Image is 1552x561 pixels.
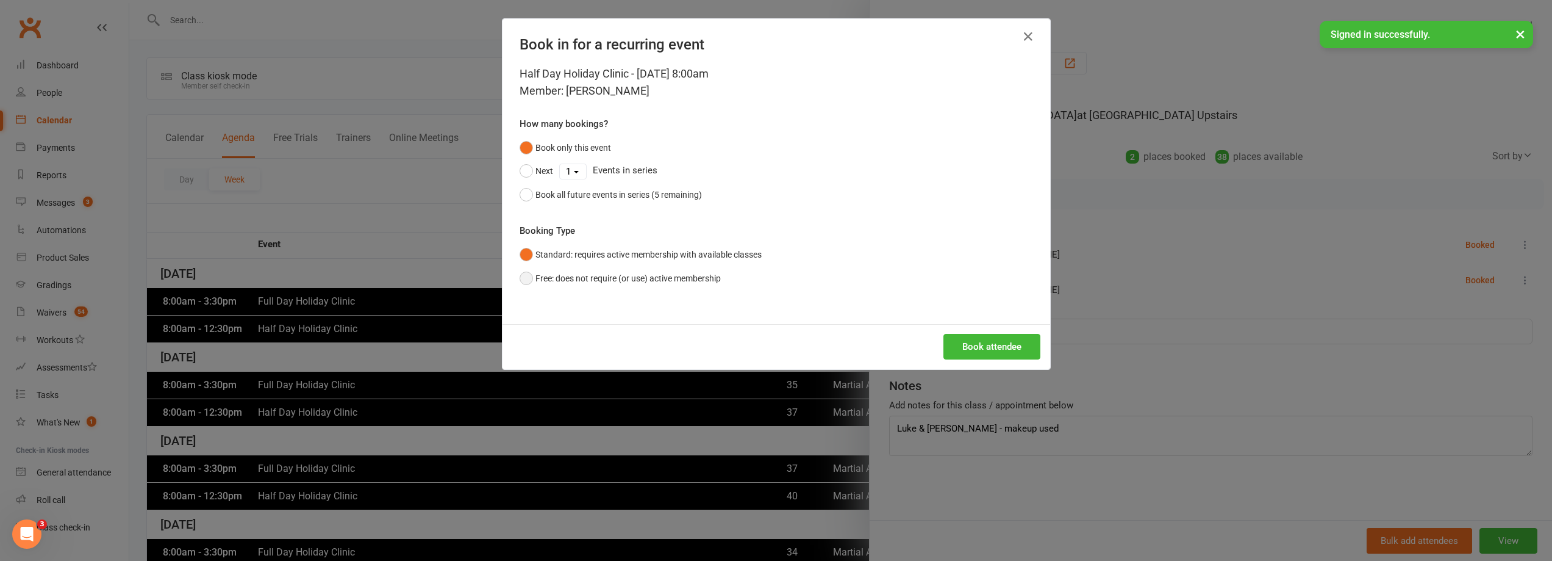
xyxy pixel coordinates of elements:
button: Book attendee [943,334,1040,360]
iframe: Intercom live chat [12,519,41,549]
button: Book only this event [520,136,611,159]
div: Book all future events in series (5 remaining) [535,188,702,201]
h4: Book in for a recurring event [520,36,1033,53]
div: Half Day Holiday Clinic - [DATE] 8:00am Member: [PERSON_NAME] [520,65,1033,100]
div: Events in series [520,159,1033,183]
label: Booking Type [520,223,575,238]
label: How many bookings? [520,117,608,131]
span: 3 [37,519,47,529]
button: Close [1018,27,1038,46]
button: Standard: requires active membership with available classes [520,243,762,266]
button: Free: does not require (or use) active membership [520,267,721,290]
button: Next [520,159,553,183]
button: Book all future events in series (5 remaining) [520,183,702,206]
